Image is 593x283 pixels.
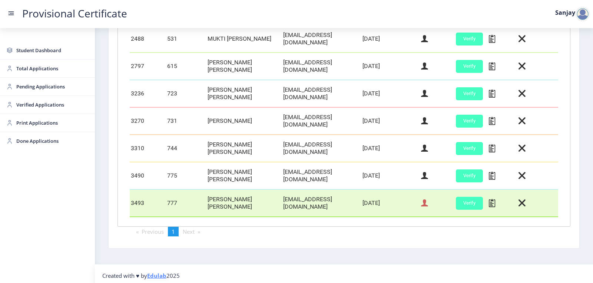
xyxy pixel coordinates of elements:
td: [EMAIL_ADDRESS][DOMAIN_NAME] [282,107,361,135]
td: 2488 [130,25,166,53]
td: [PERSON_NAME] [PERSON_NAME] [206,80,282,107]
button: Verify [456,142,483,155]
td: 3236 [130,80,166,107]
span: Previous [142,228,164,235]
td: [PERSON_NAME] [PERSON_NAME] [206,162,282,189]
span: Done Applications [16,137,89,145]
span: Verified Applications [16,100,89,109]
td: [PERSON_NAME] [PERSON_NAME] [206,135,282,162]
span: Total Applications [16,64,89,73]
button: Verify [456,33,483,46]
td: [EMAIL_ADDRESS][DOMAIN_NAME] [282,25,361,53]
td: [EMAIL_ADDRESS][DOMAIN_NAME] [282,135,361,162]
td: 744 [166,135,206,162]
td: 731 [166,107,206,135]
td: 3490 [130,162,166,189]
td: [DATE] [361,53,420,80]
span: Created with ♥ by 2025 [102,272,180,279]
td: [EMAIL_ADDRESS][DOMAIN_NAME] [282,80,361,107]
td: [DATE] [361,189,420,217]
td: [DATE] [361,25,420,53]
td: MUKTI [PERSON_NAME] [206,25,282,53]
button: Verify [456,169,483,182]
button: Verify [456,115,483,128]
td: 615 [166,53,206,80]
a: Provisional Certificate [15,10,135,17]
td: [PERSON_NAME] [PERSON_NAME] [206,189,282,217]
td: 2797 [130,53,166,80]
button: Verify [456,87,483,100]
td: 3493 [130,189,166,217]
td: 723 [166,80,206,107]
td: 777 [166,189,206,217]
button: Verify [456,60,483,73]
td: [PERSON_NAME] [PERSON_NAME] [206,53,282,80]
a: Edulab [147,272,166,279]
td: [EMAIL_ADDRESS][DOMAIN_NAME] [282,189,361,217]
span: 1 [172,228,175,235]
td: [DATE] [361,107,420,135]
span: Student Dashboard [16,46,89,55]
td: [EMAIL_ADDRESS][DOMAIN_NAME] [282,53,361,80]
label: Sanjay [555,10,575,16]
td: 3270 [130,107,166,135]
td: 775 [166,162,206,189]
td: [EMAIL_ADDRESS][DOMAIN_NAME] [282,162,361,189]
button: Verify [456,197,483,210]
ul: Pagination [117,227,570,236]
span: Pending Applications [16,82,89,91]
td: [DATE] [361,162,420,189]
td: [DATE] [361,135,420,162]
td: 531 [166,25,206,53]
td: [PERSON_NAME] [206,107,282,135]
td: [DATE] [361,80,420,107]
span: Print Applications [16,118,89,127]
span: Next [183,228,195,235]
td: 3310 [130,135,166,162]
